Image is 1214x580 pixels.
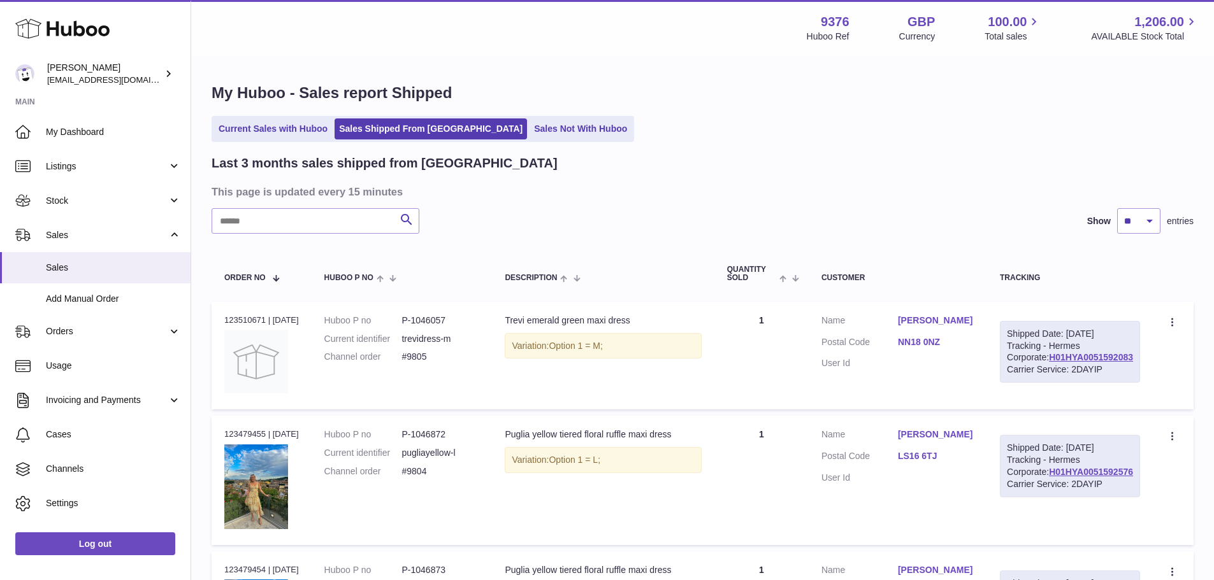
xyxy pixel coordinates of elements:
td: 1 [714,416,809,545]
span: Description [505,274,557,282]
div: Puglia yellow tiered floral ruffle maxi dress [505,428,701,441]
a: [PERSON_NAME] [898,428,974,441]
span: Cases [46,428,181,441]
div: 123510671 | [DATE] [224,315,299,326]
span: 1,206.00 [1134,13,1184,31]
dd: P-1046872 [401,428,479,441]
span: Option 1 = M; [549,341,602,351]
dt: Name [821,315,898,330]
span: Order No [224,274,266,282]
a: Current Sales with Huboo [214,118,332,139]
dt: Huboo P no [324,428,402,441]
div: Tracking [1000,274,1140,282]
div: 123479455 | [DATE] [224,428,299,440]
dd: P-1046873 [401,564,479,576]
div: [PERSON_NAME] [47,62,162,86]
div: Shipped Date: [DATE] [1007,328,1133,340]
a: [PERSON_NAME] [898,564,974,576]
dd: #9805 [401,351,479,363]
img: IMG_5180_2.jpg [224,444,288,529]
dt: Current identifier [324,333,402,345]
span: Channels [46,463,181,475]
span: Listings [46,160,168,173]
span: Option 1 = L; [549,455,600,465]
h2: Last 3 months sales shipped from [GEOGRAPHIC_DATA] [212,155,558,172]
a: H01HYA0051592576 [1049,467,1133,477]
div: Customer [821,274,974,282]
span: Total sales [985,31,1041,43]
span: My Dashboard [46,126,181,138]
span: Add Manual Order [46,293,181,305]
td: 1 [714,302,809,409]
span: [EMAIL_ADDRESS][DOMAIN_NAME] [47,74,187,85]
dt: Postal Code [821,450,898,465]
span: AVAILABLE Stock Total [1091,31,1199,43]
div: Variation: [505,333,701,359]
a: Log out [15,532,175,555]
dt: Postal Code [821,336,898,351]
div: Currency [899,31,936,43]
strong: GBP [907,13,935,31]
h3: This page is updated every 15 minutes [212,185,1190,199]
span: Quantity Sold [727,265,776,282]
img: internalAdmin-9376@internal.huboo.com [15,64,34,83]
dd: P-1046057 [401,315,479,327]
a: LS16 6TJ [898,450,974,462]
strong: 9376 [821,13,849,31]
dt: Name [821,428,898,444]
dd: pugliayellow-l [401,447,479,459]
img: no-photo.jpg [224,330,288,393]
dt: Huboo P no [324,564,402,576]
div: Tracking - Hermes Corporate: [1000,435,1140,497]
div: Tracking - Hermes Corporate: [1000,321,1140,383]
span: Settings [46,497,181,509]
a: [PERSON_NAME] [898,315,974,327]
a: 1,206.00 AVAILABLE Stock Total [1091,13,1199,43]
a: H01HYA0051592083 [1049,352,1133,362]
label: Show [1087,215,1111,227]
div: Trevi emerald green maxi dress [505,315,701,327]
dt: Channel order [324,465,402,477]
h1: My Huboo - Sales report Shipped [212,83,1194,103]
span: Huboo P no [324,274,373,282]
dt: User Id [821,357,898,369]
span: Sales [46,262,181,274]
dt: Channel order [324,351,402,363]
span: Stock [46,195,168,207]
span: 100.00 [988,13,1027,31]
dt: Current identifier [324,447,402,459]
div: Carrier Service: 2DAYIP [1007,364,1133,376]
a: NN18 0NZ [898,336,974,348]
dd: trevidress-m [401,333,479,345]
a: Sales Not With Huboo [530,118,632,139]
a: Sales Shipped From [GEOGRAPHIC_DATA] [335,118,527,139]
dt: Huboo P no [324,315,402,327]
div: Huboo Ref [807,31,849,43]
dt: Name [821,564,898,579]
div: 123479454 | [DATE] [224,564,299,576]
div: Carrier Service: 2DAYIP [1007,478,1133,490]
span: Sales [46,229,168,241]
span: entries [1167,215,1194,227]
span: Invoicing and Payments [46,394,168,406]
div: Variation: [505,447,701,473]
div: Puglia yellow tiered floral ruffle maxi dress [505,564,701,576]
a: 100.00 Total sales [985,13,1041,43]
span: Usage [46,360,181,372]
div: Shipped Date: [DATE] [1007,442,1133,454]
span: Orders [46,325,168,337]
dt: User Id [821,472,898,484]
dd: #9804 [401,465,479,477]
